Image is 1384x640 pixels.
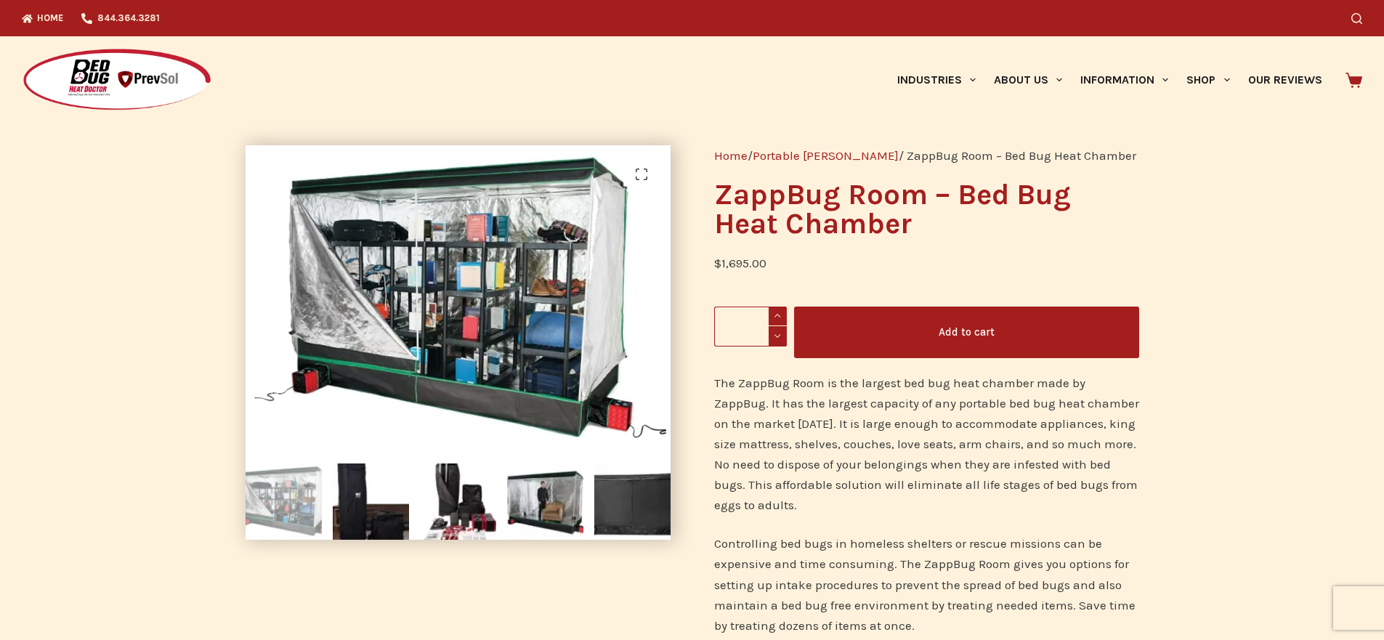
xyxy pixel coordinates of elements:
[714,533,1139,635] p: Controlling bed bugs in homeless shelters or rescue missions can be expensive and time consuming....
[1178,36,1239,123] a: Shop
[627,160,656,189] a: View full-screen image gallery
[714,145,1139,166] nav: Breadcrumb
[714,373,1139,515] p: The ZappBug Room is the largest bed bug heat chamber made by ZappBug. It has the largest capacity...
[246,145,671,453] img: ZappBug Room - Bed Bug Heat Chamber
[22,48,212,113] img: Prevsol/Bed Bug Heat Doctor
[714,180,1139,238] h1: ZappBug Room – Bed Bug Heat Chamber
[714,256,721,270] span: $
[246,463,322,540] img: ZappBug Room - Bed Bug Heat Chamber
[888,36,1331,123] nav: Primary
[420,463,496,540] img: ZappBug Room - Bed Bug Heat Chamber - Image 3
[1239,36,1331,123] a: Our Reviews
[333,463,409,540] img: ZappBug Room - Bed Bug Heat Chamber - Image 2
[714,148,748,163] a: Home
[714,256,766,270] bdi: 1,695.00
[1072,36,1178,123] a: Information
[1351,13,1362,24] button: Search
[507,463,583,540] img: ZappBug Room - Bed Bug Heat Chamber - Image 4
[794,307,1139,358] button: Add to cart
[888,36,984,123] a: Industries
[753,148,899,163] a: Portable [PERSON_NAME]
[714,307,787,347] input: Product quantity
[594,463,671,540] img: ZappBug Room - Bed Bug Heat Chamber - Image 5
[984,36,1071,123] a: About Us
[246,291,671,305] a: ZappBug Room - Bed Bug Heat Chamber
